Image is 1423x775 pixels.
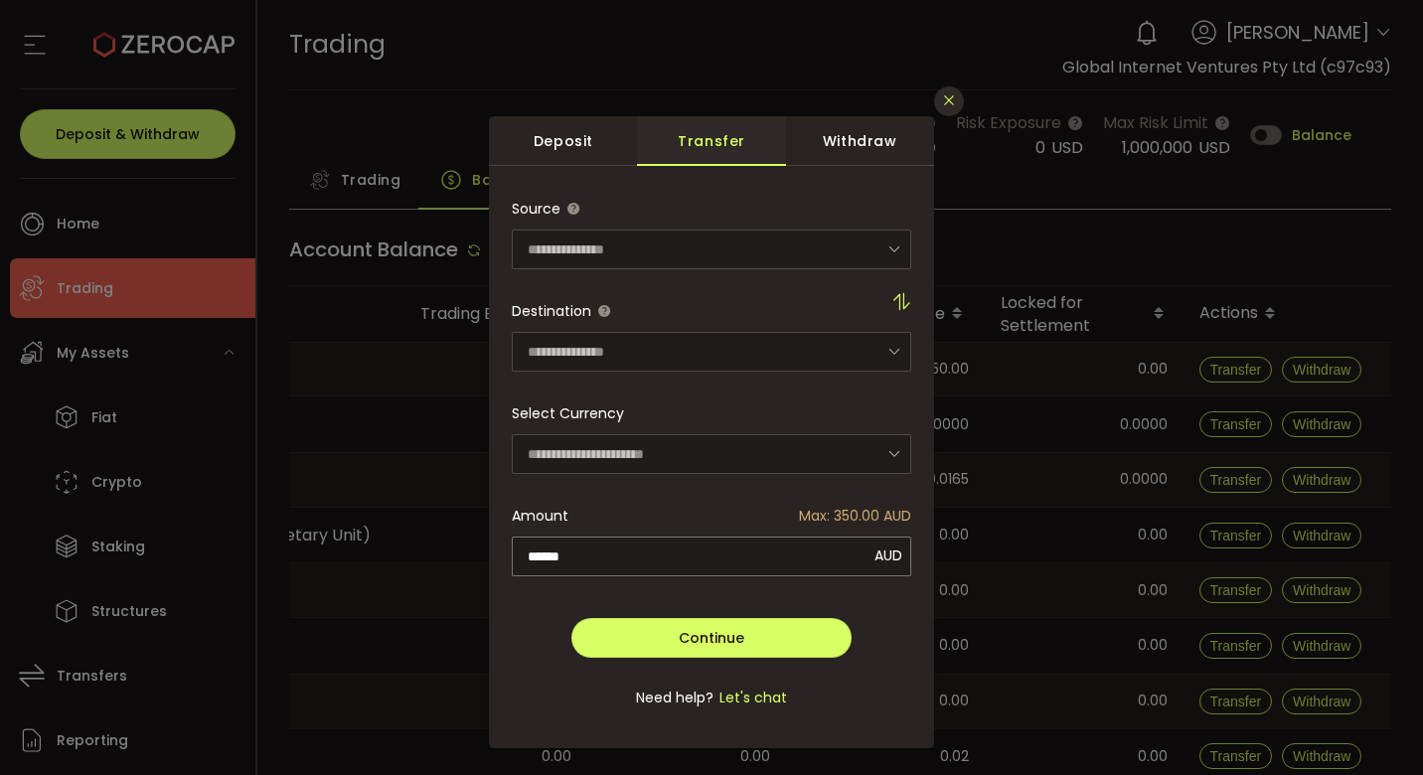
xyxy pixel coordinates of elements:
span: Max: 350.00 AUD [799,496,911,536]
span: Let's chat [713,688,787,707]
span: Need help? [636,688,713,707]
span: Amount [512,496,568,536]
label: Select Currency [512,403,624,423]
div: dialog [489,116,934,748]
span: AUD [874,545,902,565]
span: Destination [512,301,591,321]
button: Continue [571,618,852,658]
iframe: Chat Widget [1324,680,1423,775]
span: Continue [679,628,744,648]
